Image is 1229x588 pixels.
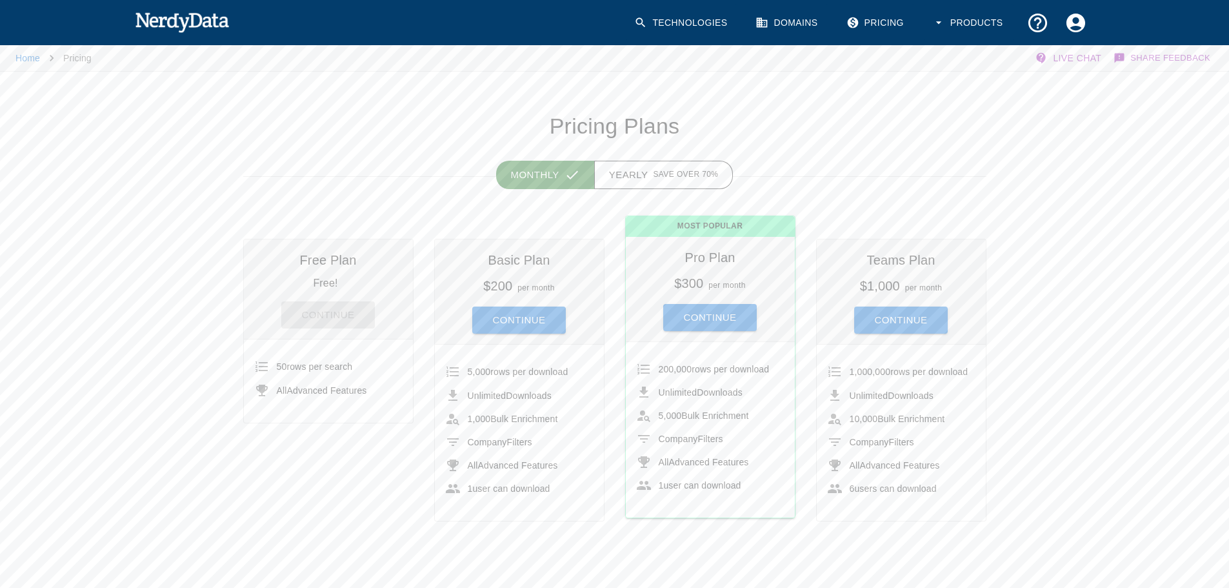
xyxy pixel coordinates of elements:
[854,307,948,334] button: Continue
[663,304,757,331] button: Continue
[313,278,337,289] p: Free!
[277,385,367,396] span: Advanced Features
[15,53,40,63] a: Home
[659,387,697,398] span: Unlimited
[659,411,682,421] span: 5,000
[827,250,975,270] h6: Teams Plan
[659,434,698,444] span: Company
[1032,45,1106,71] button: Live Chat
[483,279,512,293] h6: $200
[850,414,945,424] span: Bulk Enrichment
[468,414,558,424] span: Bulk Enrichment
[445,250,594,270] h6: Basic Plan
[850,437,914,447] span: Filters
[468,483,473,494] span: 1
[468,460,558,471] span: Advanced Features
[839,4,914,42] a: Pricing
[850,367,891,377] span: 1,000,000
[850,414,878,424] span: 10,000
[850,437,889,447] span: Company
[653,168,718,181] span: Save over 70%
[659,434,723,444] span: Filters
[850,483,855,494] span: 6
[860,279,900,293] h6: $1,000
[496,161,595,189] button: Monthly
[254,250,403,270] h6: Free Plan
[850,390,934,401] span: Downloads
[659,411,749,421] span: Bulk Enrichment
[468,483,550,494] span: user can download
[1057,4,1095,42] button: Account Settings
[468,367,568,377] span: rows per download
[674,276,703,290] h6: $300
[708,281,746,290] span: per month
[659,457,749,467] span: Advanced Features
[468,390,506,401] span: Unlimited
[905,283,943,292] span: per month
[659,457,669,467] span: All
[850,390,888,401] span: Unlimited
[468,437,532,447] span: Filters
[277,361,353,372] span: rows per search
[659,364,770,374] span: rows per download
[626,216,795,237] span: Most Popular
[850,483,937,494] span: users can download
[1164,496,1214,545] iframe: Drift Widget Chat Controller
[63,52,92,65] p: Pricing
[243,113,986,140] h1: Pricing Plans
[748,4,828,42] a: Domains
[472,307,566,334] button: Continue
[277,385,287,396] span: All
[659,480,664,491] span: 1
[15,45,92,71] nav: breadcrumb
[850,460,940,471] span: Advanced Features
[594,161,734,189] button: Yearly Save over 70%
[468,414,491,424] span: 1,000
[468,390,552,401] span: Downloads
[135,9,230,35] img: NerdyData.com
[468,437,507,447] span: Company
[1112,45,1214,71] button: Share Feedback
[277,361,287,372] span: 50
[468,367,491,377] span: 5,000
[636,247,784,268] h6: Pro Plan
[850,367,968,377] span: rows per download
[924,4,1014,42] button: Products
[468,460,478,471] span: All
[659,480,741,491] span: user can download
[850,460,860,471] span: All
[659,387,743,398] span: Downloads
[1019,4,1057,42] button: Support and Documentation
[626,4,737,42] a: Technologies
[517,283,555,292] span: per month
[659,364,692,374] span: 200,000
